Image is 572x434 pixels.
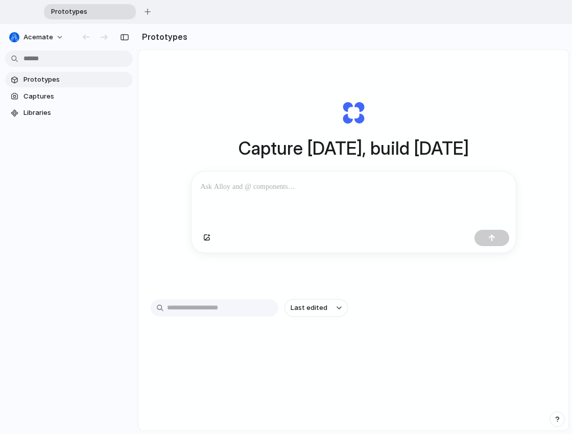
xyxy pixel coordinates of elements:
[138,31,187,43] h2: Prototypes
[5,105,133,120] a: Libraries
[5,72,133,87] a: Prototypes
[23,91,129,102] span: Captures
[239,135,469,162] h1: Capture [DATE], build [DATE]
[291,303,327,313] span: Last edited
[23,32,53,42] span: acemate
[5,29,69,45] button: acemate
[23,108,129,118] span: Libraries
[44,4,136,19] div: Prototypes
[47,7,120,17] span: Prototypes
[23,75,129,85] span: Prototypes
[284,299,348,317] button: Last edited
[5,89,133,104] a: Captures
